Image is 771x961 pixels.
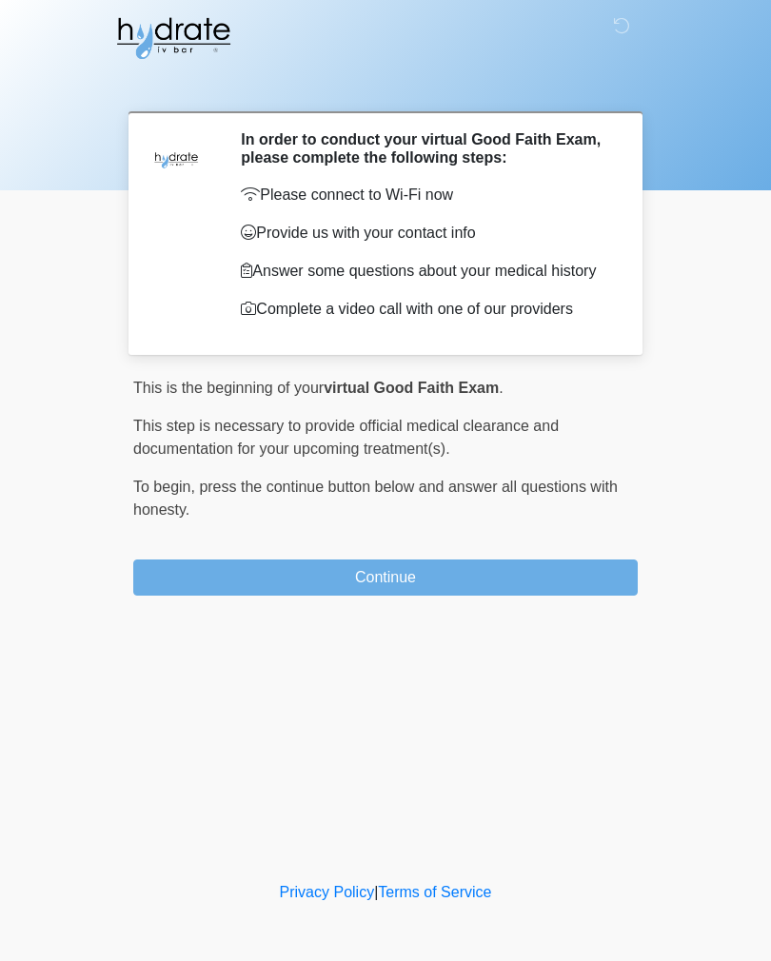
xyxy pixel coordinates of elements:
[241,130,609,167] h2: In order to conduct your virtual Good Faith Exam, please complete the following steps:
[133,418,559,457] span: This step is necessary to provide official medical clearance and documentation for your upcoming ...
[133,559,638,596] button: Continue
[241,298,609,321] p: Complete a video call with one of our providers
[133,479,199,495] span: To begin,
[119,69,652,104] h1: ‎ ‎ ‎
[148,130,205,187] img: Agent Avatar
[280,884,375,900] a: Privacy Policy
[499,380,503,396] span: .
[324,380,499,396] strong: virtual Good Faith Exam
[378,884,491,900] a: Terms of Service
[133,479,618,518] span: press the continue button below and answer all questions with honesty.
[133,380,324,396] span: This is the beginning of your
[241,222,609,245] p: Provide us with your contact info
[241,184,609,206] p: Please connect to Wi-Fi now
[114,14,232,62] img: Hydrate IV Bar - Fort Collins Logo
[241,260,609,283] p: Answer some questions about your medical history
[374,884,378,900] a: |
